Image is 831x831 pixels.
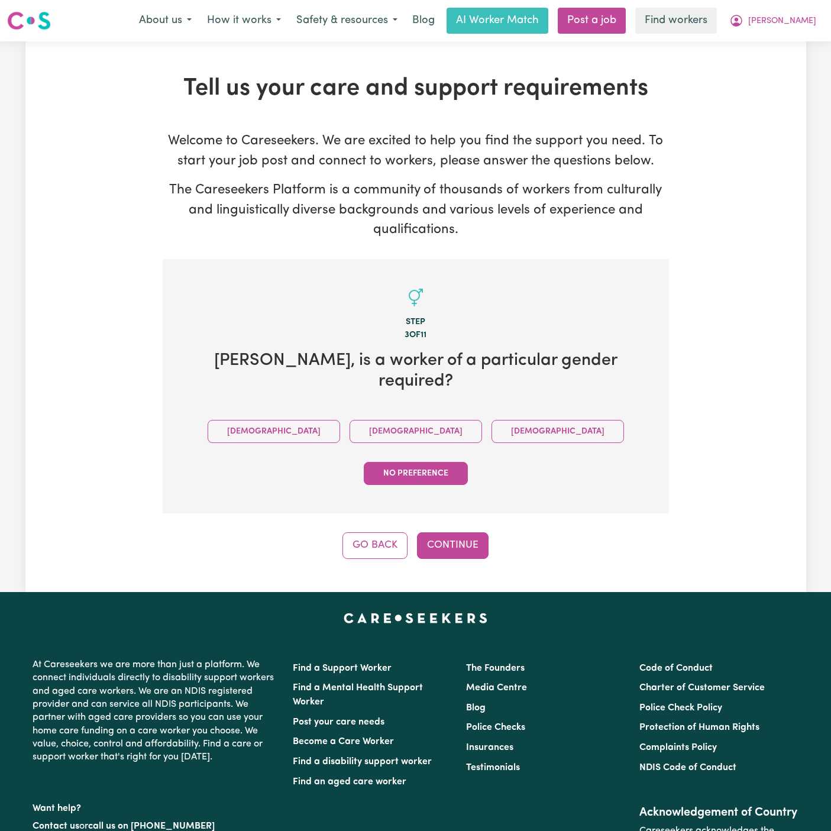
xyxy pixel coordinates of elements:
[466,683,527,693] a: Media Centre
[182,351,650,392] h2: [PERSON_NAME] , is a worker of a particular gender required?
[466,664,525,673] a: The Founders
[344,613,487,623] a: Careseekers home page
[131,8,199,33] button: About us
[466,703,486,713] a: Blog
[33,654,279,769] p: At Careseekers we are more than just a platform. We connect individuals directly to disability su...
[639,664,713,673] a: Code of Conduct
[163,75,669,103] h1: Tell us your care and support requirements
[289,8,405,33] button: Safety & resources
[293,777,406,787] a: Find an aged care worker
[748,15,816,28] span: [PERSON_NAME]
[293,664,392,673] a: Find a Support Worker
[466,743,513,752] a: Insurances
[635,8,717,34] a: Find workers
[722,8,824,33] button: My Account
[293,757,432,767] a: Find a disability support worker
[7,7,51,34] a: Careseekers logo
[88,822,215,831] a: call us on [PHONE_NUMBER]
[639,806,798,820] h2: Acknowledgement of Country
[405,8,442,34] a: Blog
[639,723,759,732] a: Protection of Human Rights
[350,420,482,443] button: [DEMOGRAPHIC_DATA]
[182,316,650,329] div: Step
[293,683,423,707] a: Find a Mental Health Support Worker
[293,737,394,746] a: Become a Care Worker
[417,532,489,558] button: Continue
[33,822,79,831] a: Contact us
[639,743,717,752] a: Complaints Policy
[163,180,669,240] p: The Careseekers Platform is a community of thousands of workers from culturally and linguisticall...
[199,8,289,33] button: How it works
[492,420,624,443] button: [DEMOGRAPHIC_DATA]
[784,784,822,822] iframe: Button to launch messaging window
[293,717,384,727] a: Post your care needs
[163,131,669,171] p: Welcome to Careseekers. We are excited to help you find the support you need. To start your job p...
[342,532,408,558] button: Go Back
[639,763,736,772] a: NDIS Code of Conduct
[466,763,520,772] a: Testimonials
[7,10,51,31] img: Careseekers logo
[208,420,340,443] button: [DEMOGRAPHIC_DATA]
[558,8,626,34] a: Post a job
[639,703,722,713] a: Police Check Policy
[182,329,650,342] div: 3 of 11
[466,723,525,732] a: Police Checks
[639,683,765,693] a: Charter of Customer Service
[33,797,279,815] p: Want help?
[364,462,468,485] button: No preference
[447,8,548,34] a: AI Worker Match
